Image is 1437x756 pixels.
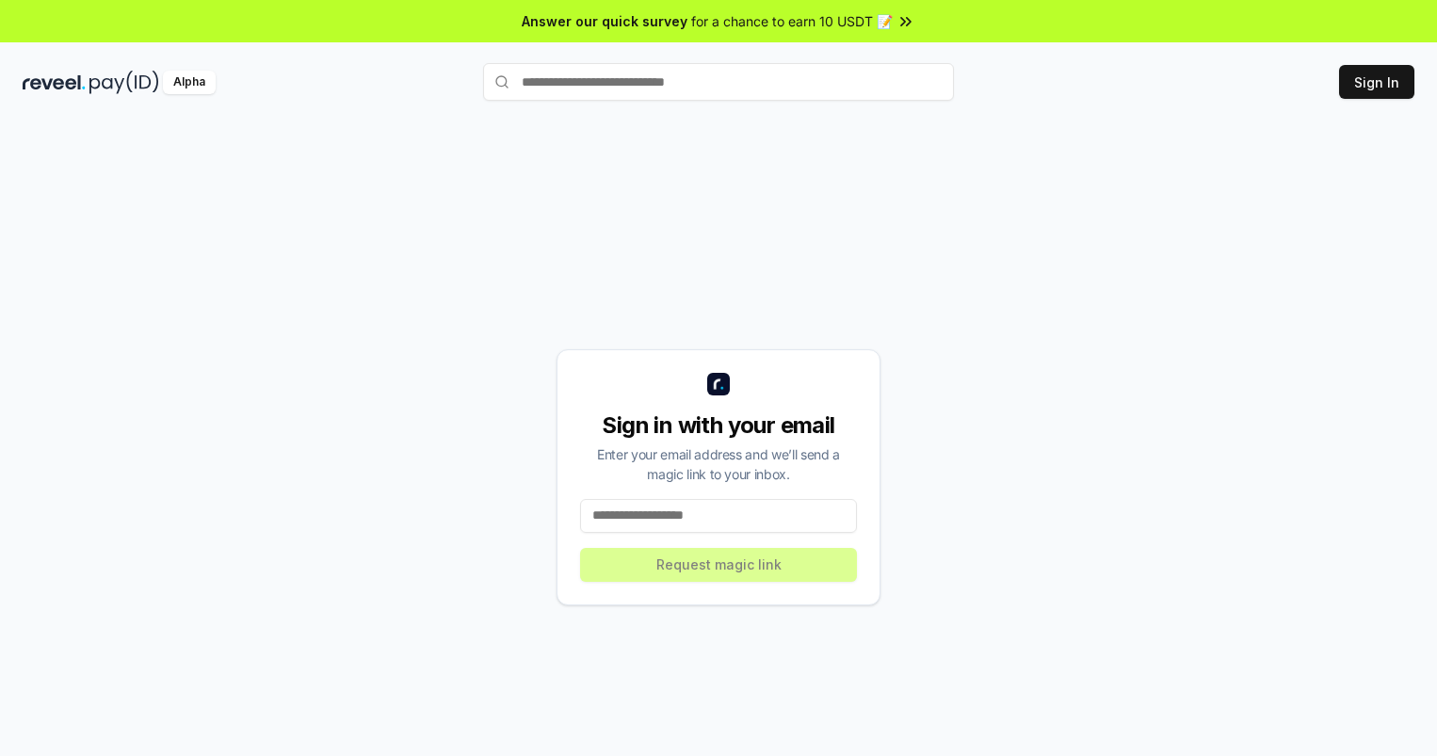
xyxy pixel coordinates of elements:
div: Alpha [163,71,216,94]
div: Sign in with your email [580,410,857,441]
button: Sign In [1339,65,1414,99]
img: logo_small [707,373,730,395]
img: pay_id [89,71,159,94]
span: for a chance to earn 10 USDT 📝 [691,11,893,31]
img: reveel_dark [23,71,86,94]
div: Enter your email address and we’ll send a magic link to your inbox. [580,444,857,484]
span: Answer our quick survey [522,11,687,31]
